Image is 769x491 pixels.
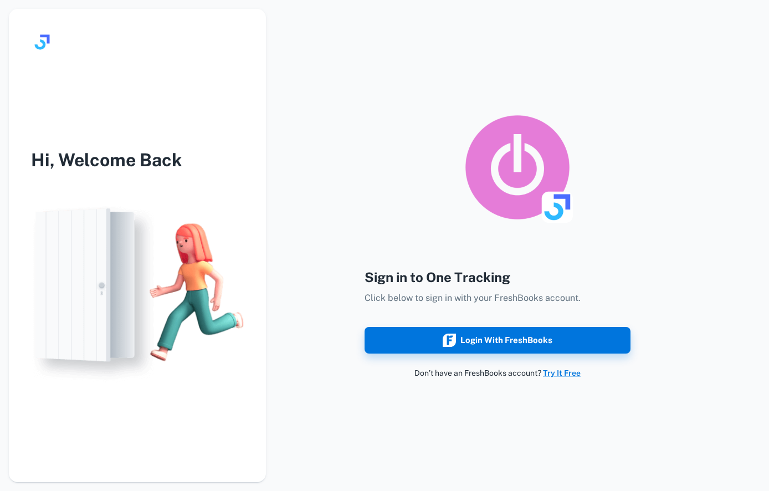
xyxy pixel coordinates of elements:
[443,333,552,347] div: Login with FreshBooks
[462,112,573,223] img: logo_toggl_syncing_app.png
[365,327,630,354] button: Login with FreshBooks
[31,31,53,53] img: logo.svg
[9,196,266,388] img: login
[365,367,630,379] p: Don’t have an FreshBooks account?
[9,147,266,173] h3: Hi, Welcome Back
[365,267,630,287] h4: Sign in to One Tracking
[365,291,630,305] p: Click below to sign in with your FreshBooks account.
[543,369,581,377] a: Try It Free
